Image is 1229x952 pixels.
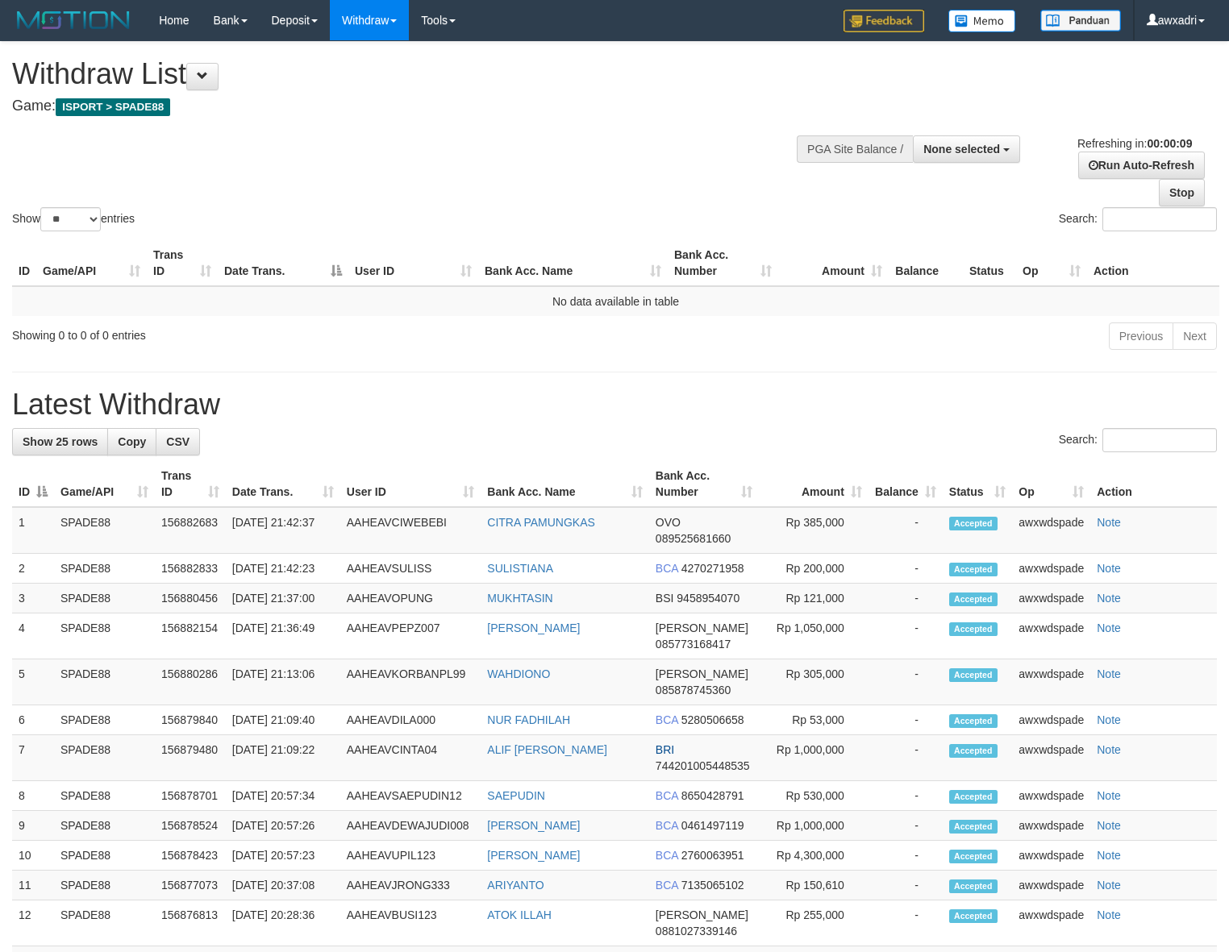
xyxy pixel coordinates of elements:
td: - [869,781,943,811]
th: Trans ID: activate to sort column ascending [155,461,226,507]
h4: Game: [12,98,803,114]
a: MUKHTASIN [487,592,552,605]
button: None selected [913,135,1020,163]
span: Copy 744201005448535 to clipboard [656,759,750,772]
td: SPADE88 [54,811,155,841]
label: Search: [1059,207,1217,231]
th: Bank Acc. Number: activate to sort column ascending [649,461,760,507]
td: [DATE] 21:37:00 [226,584,340,613]
td: Rp 305,000 [759,659,868,705]
a: Note [1097,516,1121,529]
td: SPADE88 [54,841,155,871]
td: 156879840 [155,705,226,735]
td: - [869,584,943,613]
td: AAHEAVJRONG333 [340,871,481,900]
td: Rp 150,610 [759,871,868,900]
td: [DATE] 20:57:26 [226,811,340,841]
a: ALIF [PERSON_NAME] [487,743,607,756]
span: Accepted [949,714,998,728]
a: Note [1097,592,1121,605]
td: [DATE] 21:36:49 [226,613,340,659]
td: SPADE88 [54,659,155,705]
th: Balance: activate to sort column ascending [869,461,943,507]
th: Status [963,240,1016,286]
td: [DATE] 21:09:22 [226,735,340,781]
a: Note [1097,879,1121,892]
td: Rp 385,000 [759,507,868,554]
th: Game/API: activate to sort column ascending [36,240,147,286]
a: CSV [156,428,200,455]
td: 11 [12,871,54,900]
td: - [869,735,943,781]
td: AAHEAVSULISS [340,554,481,584]
td: - [869,507,943,554]
td: awxwdspade [1012,811,1090,841]
td: SPADE88 [54,735,155,781]
a: Note [1097,743,1121,756]
td: Rp 255,000 [759,900,868,946]
td: 156878423 [155,841,226,871]
td: Rp 530,000 [759,781,868,811]
span: Copy 5280506658 to clipboard [681,713,744,726]
span: BCA [656,713,678,726]
th: Game/API: activate to sort column ascending [54,461,155,507]
a: Previous [1109,322,1173,350]
td: No data available in table [12,286,1219,316]
th: Bank Acc. Name: activate to sort column ascending [481,461,649,507]
span: Accepted [949,850,998,863]
th: Action [1087,240,1219,286]
td: - [869,659,943,705]
a: Note [1097,849,1121,862]
h1: Latest Withdraw [12,389,1217,421]
td: 2 [12,554,54,584]
input: Search: [1102,207,1217,231]
th: User ID: activate to sort column ascending [348,240,478,286]
span: Copy 085878745360 to clipboard [656,684,731,696]
span: Accepted [949,592,998,606]
td: AAHEAVOPUNG [340,584,481,613]
td: awxwdspade [1012,554,1090,584]
a: [PERSON_NAME] [487,819,580,832]
span: Show 25 rows [23,435,98,448]
td: 156876813 [155,900,226,946]
th: Date Trans.: activate to sort column descending [218,240,348,286]
span: BCA [656,879,678,892]
td: - [869,554,943,584]
td: [DATE] 20:57:23 [226,841,340,871]
a: Run Auto-Refresh [1078,152,1205,179]
td: 9 [12,811,54,841]
td: awxwdspade [1012,735,1090,781]
a: Next [1173,322,1217,350]
a: SAEPUDIN [487,789,545,802]
th: Bank Acc. Name: activate to sort column ascending [478,240,668,286]
td: 156880286 [155,659,226,705]
span: Copy 0461497119 to clipboard [681,819,744,832]
span: Accepted [949,879,998,893]
th: Status: activate to sort column ascending [943,461,1012,507]
span: OVO [656,516,681,529]
span: Copy 0881027339146 to clipboard [656,925,737,937]
a: Note [1097,667,1121,680]
img: Button%20Memo.svg [948,10,1016,32]
td: awxwdspade [1012,781,1090,811]
span: Accepted [949,668,998,682]
td: Rp 1,050,000 [759,613,868,659]
span: ISPORT > SPADE88 [56,98,170,116]
td: awxwdspade [1012,871,1090,900]
td: - [869,613,943,659]
span: Copy 8650428791 to clipboard [681,789,744,802]
td: 4 [12,613,54,659]
td: awxwdspade [1012,659,1090,705]
span: Accepted [949,563,998,576]
a: Note [1097,622,1121,634]
td: awxwdspade [1012,613,1090,659]
a: Note [1097,819,1121,832]
td: AAHEAVDILA000 [340,705,481,735]
td: awxwdspade [1012,900,1090,946]
td: Rp 1,000,000 [759,811,868,841]
td: 3 [12,584,54,613]
th: ID [12,240,36,286]
td: Rp 200,000 [759,554,868,584]
td: SPADE88 [54,507,155,554]
img: panduan.png [1040,10,1121,31]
